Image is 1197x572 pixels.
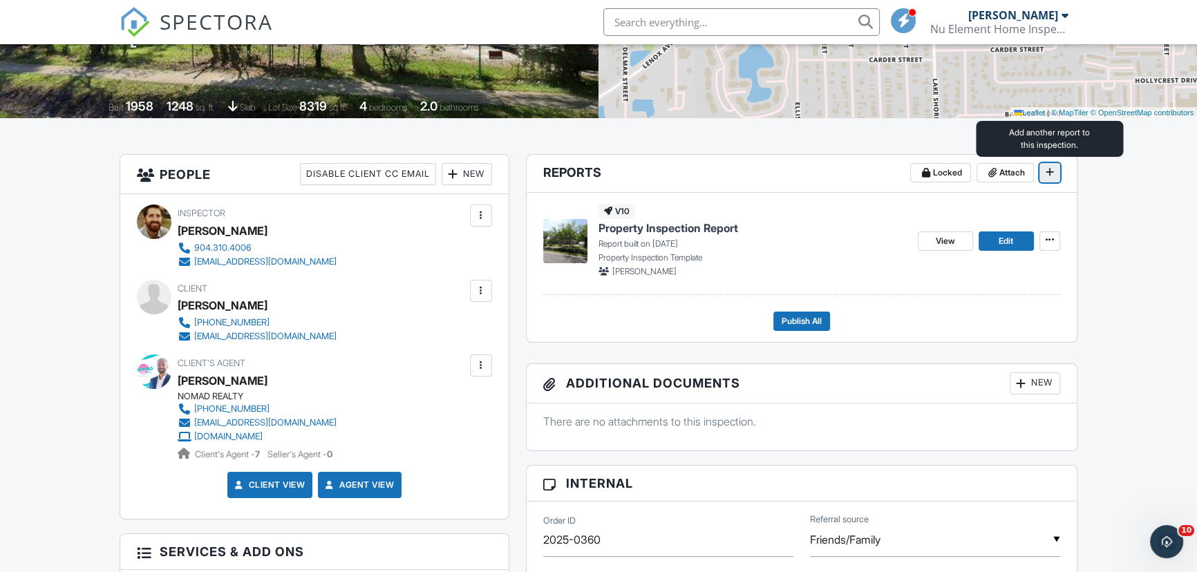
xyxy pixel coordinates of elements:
span: bedrooms [369,102,407,113]
div: New [1010,372,1060,394]
img: The Best Home Inspection Software - Spectora [120,7,150,37]
input: Search everything... [603,8,880,36]
a: 904.310.4006 [178,241,337,255]
a: [EMAIL_ADDRESS][DOMAIN_NAME] [178,330,337,343]
span: Lot Size [268,102,297,113]
span: bathrooms [440,102,479,113]
div: 904.310.4006 [194,242,252,254]
div: 2.0 [420,99,437,113]
a: [PHONE_NUMBER] [178,402,337,416]
a: [PHONE_NUMBER] [178,316,337,330]
div: 1248 [167,99,194,113]
span: sq.ft. [329,102,346,113]
h3: Internal [527,466,1077,502]
p: There are no attachments to this inspection. [543,414,1060,429]
div: Disable Client CC Email [300,163,436,185]
a: [EMAIL_ADDRESS][DOMAIN_NAME] [178,255,337,269]
a: Leaflet [1014,108,1045,117]
strong: 0 [327,449,332,459]
span: Inspector [178,208,225,218]
h3: People [120,155,508,194]
a: Agent View [323,478,394,492]
h3: Services & Add ons [120,534,508,570]
div: 4 [359,99,367,113]
a: SPECTORA [120,19,273,48]
div: [EMAIL_ADDRESS][DOMAIN_NAME] [194,417,337,428]
div: New [442,163,492,185]
label: Order ID [543,515,576,527]
div: Nu Element Home Inspection, LLC [930,22,1068,36]
span: | [1047,108,1049,117]
span: Client's Agent [178,358,245,368]
a: [EMAIL_ADDRESS][DOMAIN_NAME] [178,416,337,430]
div: [PHONE_NUMBER] [194,403,270,414]
a: Client View [232,478,305,492]
div: NOMAD REALTY [178,391,348,402]
span: slab [240,102,255,113]
div: [PERSON_NAME] [968,8,1058,22]
strong: 7 [255,449,260,459]
div: [PERSON_NAME] [178,295,267,316]
iframe: Intercom live chat [1150,525,1183,558]
div: [EMAIL_ADDRESS][DOMAIN_NAME] [194,256,337,267]
div: [DOMAIN_NAME] [194,431,263,442]
div: [EMAIL_ADDRESS][DOMAIN_NAME] [194,331,337,342]
a: © MapTiler [1051,108,1088,117]
label: Referral source [810,513,869,526]
a: [DOMAIN_NAME] [178,430,337,444]
span: Client [178,283,207,294]
div: 8319 [299,99,327,113]
div: [PHONE_NUMBER] [194,317,270,328]
a: © OpenStreetMap contributors [1091,108,1194,117]
span: Client's Agent - [195,449,262,459]
span: 10 [1178,525,1194,536]
span: SPECTORA [160,7,273,36]
div: 1958 [126,99,153,113]
span: sq. ft. [196,102,215,113]
span: Seller's Agent - [267,449,332,459]
a: [PERSON_NAME] [178,370,267,391]
div: [PERSON_NAME] [178,220,267,241]
span: Built [109,102,124,113]
h3: Additional Documents [527,364,1077,403]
